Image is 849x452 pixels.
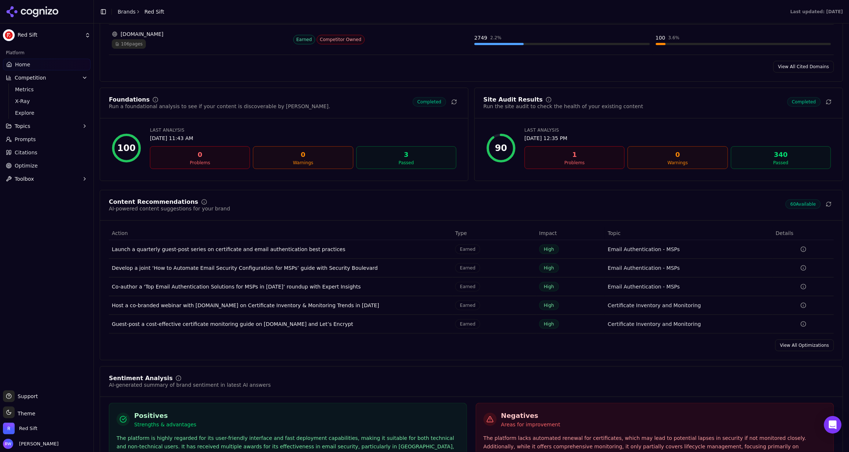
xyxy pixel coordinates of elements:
[413,97,446,107] span: Completed
[776,229,831,237] div: Details
[455,301,480,310] span: Earned
[734,160,828,166] div: Passed
[360,150,453,160] div: 3
[3,439,13,449] img: Rebecca Warren
[824,416,842,434] div: Open Intercom Messenger
[112,302,449,309] div: Host a co-branded webinar with [DOMAIN_NAME] on Certificate Inventory & Monitoring Trends in [DATE]
[3,160,91,172] a: Optimize
[631,150,724,160] div: 0
[112,30,287,38] div: [DOMAIN_NAME]
[608,264,680,272] a: Email Authentication - MSPs
[293,35,315,44] span: Earned
[501,421,561,428] p: Areas for improvement
[150,127,456,133] div: Last Analysis
[608,320,701,328] a: Certificate Inventory and Monitoring
[3,423,37,434] button: Open organization switcher
[15,61,30,68] span: Home
[539,245,559,254] span: High
[15,98,79,105] span: X-Ray
[109,103,330,110] div: Run a foundational analysis to see if your content is discoverable by [PERSON_NAME].
[631,160,724,166] div: Warnings
[455,229,533,237] div: Type
[153,160,247,166] div: Problems
[608,246,680,253] a: Email Authentication - MSPs
[15,122,30,130] span: Topics
[15,162,38,169] span: Optimize
[787,97,821,107] span: Completed
[117,142,136,154] div: 100
[109,199,198,205] div: Content Recommendations
[3,147,91,158] a: Citations
[3,72,91,84] button: Competition
[317,35,365,44] span: Competitor Owned
[3,47,91,59] div: Platform
[539,301,559,310] span: High
[455,245,480,254] span: Earned
[490,35,502,41] div: 2.2 %
[15,86,79,93] span: Metrics
[15,109,79,117] span: Explore
[775,339,834,351] a: View All Optimizations
[109,227,834,334] div: Data table
[15,393,38,400] span: Support
[455,282,480,291] span: Earned
[112,283,449,290] div: Co-author a ‘Top Email Authentication Solutions for MSPs in [DATE]’ roundup with Expert Insights
[539,319,559,329] span: High
[19,425,37,432] span: Red Sift
[134,421,196,428] p: Strengths & advantages
[525,127,831,133] div: Last Analysis
[18,32,82,38] span: Red Sift
[15,175,34,183] span: Toolbox
[109,381,271,389] div: AI-generated summary of brand sentiment in latest AI answers
[773,61,834,73] a: View All Cited Domains
[656,34,666,41] div: 100
[12,96,82,106] a: X-Ray
[734,150,828,160] div: 340
[15,136,36,143] span: Prompts
[112,246,449,253] div: Launch a quarterly guest-post series on certificate and email authentication best practices
[455,263,480,273] span: Earned
[153,150,247,160] div: 0
[608,283,680,290] a: Email Authentication - MSPs
[3,29,15,41] img: Red Sift
[474,34,488,41] div: 2749
[150,135,456,142] div: [DATE] 11:43 AM
[3,59,91,70] a: Home
[256,160,350,166] div: Warnings
[12,108,82,118] a: Explore
[12,84,82,95] a: Metrics
[3,120,91,132] button: Topics
[786,199,821,209] span: 60 Available
[668,35,680,41] div: 3.6 %
[134,411,196,421] h3: Positives
[112,264,449,272] div: Develop a joint ‘How to Automate Email Security Configuration for MSPs’ guide with Security Boule...
[528,160,621,166] div: Problems
[539,282,559,291] span: High
[112,229,449,237] div: Action
[525,135,831,142] div: [DATE] 12:35 PM
[112,320,449,328] div: Guest-post a cost-effective certificate monitoring guide on [DOMAIN_NAME] and Let’s Encrypt
[539,263,559,273] span: High
[495,142,507,154] div: 90
[790,9,843,15] div: Last updated: [DATE]
[144,8,164,15] span: Red Sift
[16,441,59,447] span: [PERSON_NAME]
[109,205,230,212] div: AI-powered content suggestions for your brand
[3,439,59,449] button: Open user button
[109,375,173,381] div: Sentiment Analysis
[539,229,602,237] div: Impact
[15,74,46,81] span: Competition
[484,103,643,110] div: Run the site audit to check the health of your existing content
[608,302,701,309] a: Certificate Inventory and Monitoring
[118,8,164,15] nav: breadcrumb
[3,173,91,185] button: Toolbox
[15,411,35,416] span: Theme
[256,150,350,160] div: 0
[608,229,770,237] div: Topic
[15,149,37,156] span: Citations
[118,9,136,15] a: Brands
